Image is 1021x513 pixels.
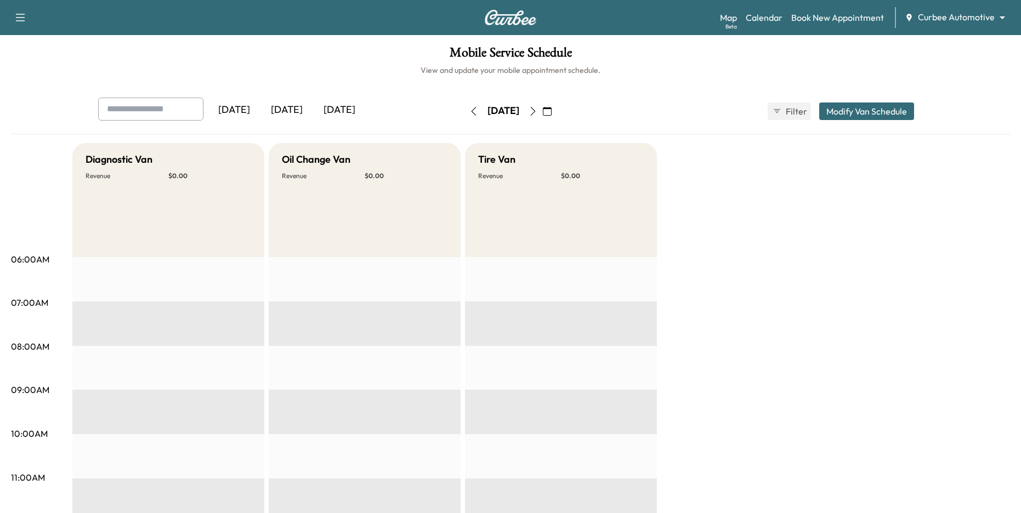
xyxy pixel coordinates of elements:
a: MapBeta [720,11,737,24]
p: 07:00AM [11,296,48,309]
h5: Diagnostic Van [86,152,152,167]
div: [DATE] [487,104,519,118]
p: 08:00AM [11,340,49,353]
span: Curbee Automotive [918,11,995,24]
h6: View and update your mobile appointment schedule. [11,65,1010,76]
p: $ 0.00 [365,172,447,180]
div: Beta [725,22,737,31]
p: 11:00AM [11,471,45,484]
div: [DATE] [313,98,366,123]
button: Filter [768,102,810,120]
h5: Tire Van [478,152,515,167]
p: Revenue [86,172,168,180]
div: [DATE] [260,98,313,123]
p: 06:00AM [11,253,49,266]
p: Revenue [282,172,365,180]
p: Revenue [478,172,561,180]
div: [DATE] [208,98,260,123]
h1: Mobile Service Schedule [11,46,1010,65]
p: $ 0.00 [168,172,251,180]
p: 10:00AM [11,427,48,440]
a: Calendar [746,11,782,24]
p: $ 0.00 [561,172,644,180]
h5: Oil Change Van [282,152,350,167]
p: 09:00AM [11,383,49,396]
a: Book New Appointment [791,11,884,24]
span: Filter [786,105,806,118]
button: Modify Van Schedule [819,102,914,120]
img: Curbee Logo [484,10,537,25]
